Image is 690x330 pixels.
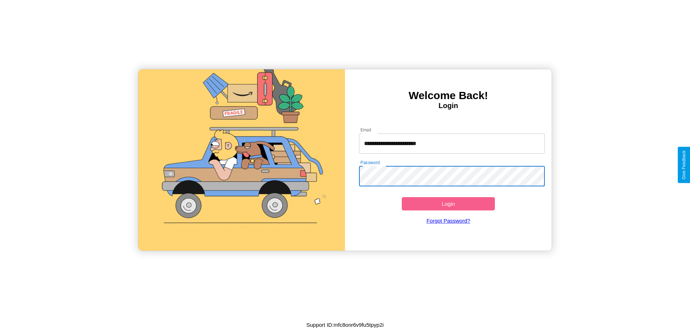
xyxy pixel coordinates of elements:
[360,159,379,166] label: Password
[306,320,383,330] p: Support ID: mfc8onr6v9fu5tpyp2i
[681,150,686,180] div: Give Feedback
[345,89,552,102] h3: Welcome Back!
[345,102,552,110] h4: Login
[402,197,495,210] button: Login
[138,69,345,251] img: gif
[355,210,542,231] a: Forgot Password?
[360,127,372,133] label: Email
